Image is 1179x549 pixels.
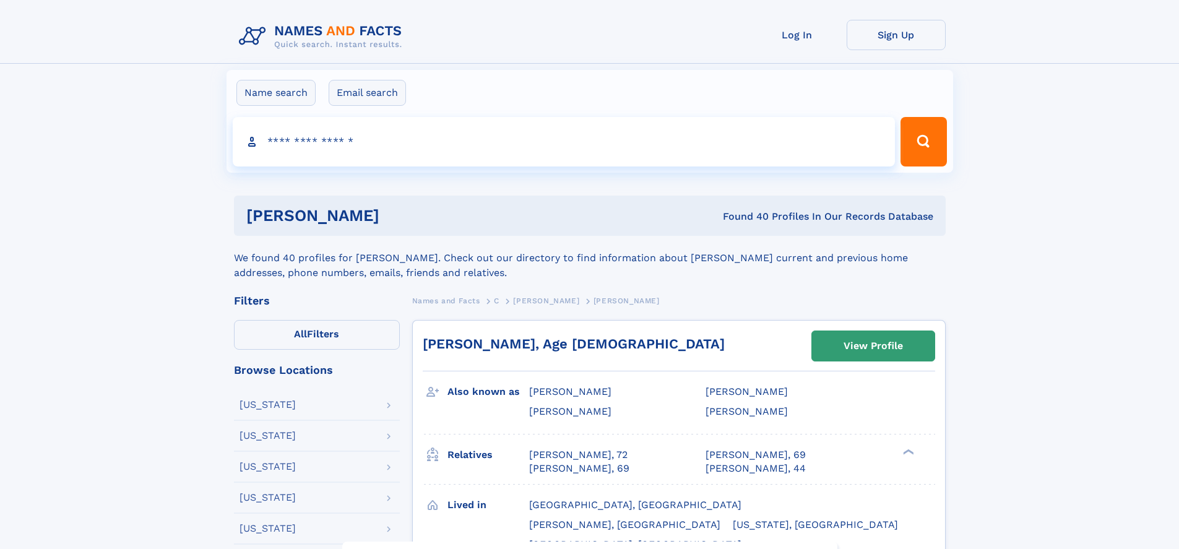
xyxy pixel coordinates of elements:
[529,519,720,530] span: [PERSON_NAME], [GEOGRAPHIC_DATA]
[748,20,847,50] a: Log In
[447,495,529,516] h3: Lived in
[529,386,611,397] span: [PERSON_NAME]
[234,20,412,53] img: Logo Names and Facts
[234,295,400,306] div: Filters
[240,524,296,534] div: [US_STATE]
[412,293,480,308] a: Names and Facts
[513,296,579,305] span: [PERSON_NAME]
[234,236,946,280] div: We found 40 profiles for [PERSON_NAME]. Check out our directory to find information about [PERSON...
[529,448,628,462] a: [PERSON_NAME], 72
[329,80,406,106] label: Email search
[847,20,946,50] a: Sign Up
[551,210,933,223] div: Found 40 Profiles In Our Records Database
[812,331,935,361] a: View Profile
[594,296,660,305] span: [PERSON_NAME]
[706,405,788,417] span: [PERSON_NAME]
[706,448,806,462] a: [PERSON_NAME], 69
[706,386,788,397] span: [PERSON_NAME]
[900,117,946,166] button: Search Button
[494,293,499,308] a: C
[240,431,296,441] div: [US_STATE]
[234,365,400,376] div: Browse Locations
[240,400,296,410] div: [US_STATE]
[423,336,725,352] a: [PERSON_NAME], Age [DEMOGRAPHIC_DATA]
[294,328,307,340] span: All
[900,447,915,456] div: ❯
[246,208,551,223] h1: [PERSON_NAME]
[234,320,400,350] label: Filters
[529,462,629,475] a: [PERSON_NAME], 69
[240,462,296,472] div: [US_STATE]
[529,499,741,511] span: [GEOGRAPHIC_DATA], [GEOGRAPHIC_DATA]
[494,296,499,305] span: C
[844,332,903,360] div: View Profile
[706,462,806,475] a: [PERSON_NAME], 44
[233,117,896,166] input: search input
[529,405,611,417] span: [PERSON_NAME]
[236,80,316,106] label: Name search
[447,381,529,402] h3: Also known as
[513,293,579,308] a: [PERSON_NAME]
[240,493,296,503] div: [US_STATE]
[447,444,529,465] h3: Relatives
[733,519,898,530] span: [US_STATE], [GEOGRAPHIC_DATA]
